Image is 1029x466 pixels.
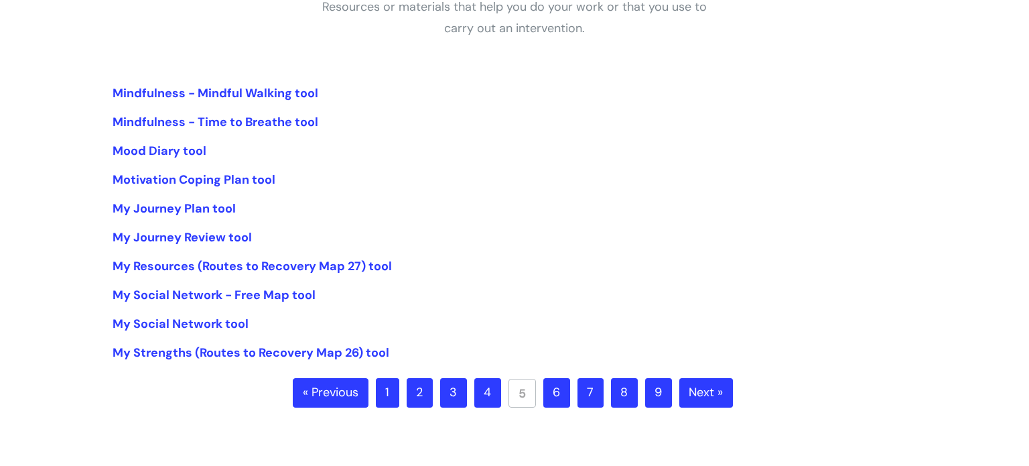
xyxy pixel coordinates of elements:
a: Mindfulness - Time to Breathe tool [113,114,318,130]
a: Next » [679,378,733,408]
a: My Resources (Routes to Recovery Map 27) tool [113,258,392,274]
a: « Previous [293,378,368,408]
a: 3 [440,378,467,408]
a: 5 [508,379,536,408]
a: My Strengths (Routes to Recovery Map 26) tool [113,345,389,361]
a: My Journey Plan tool [113,200,236,217]
a: 7 [577,378,604,408]
a: 9 [645,378,672,408]
a: 2 [407,378,433,408]
a: Mindfulness - Mindful Walking tool [113,85,318,101]
a: My Journey Review tool [113,229,252,245]
a: 4 [474,378,501,408]
a: My Social Network - Free Map tool [113,287,316,303]
a: 6 [543,378,570,408]
a: 8 [611,378,638,408]
a: Motivation Coping Plan tool [113,172,275,188]
a: 1 [376,378,399,408]
a: My Social Network tool [113,316,249,332]
a: Mood Diary tool [113,143,206,159]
